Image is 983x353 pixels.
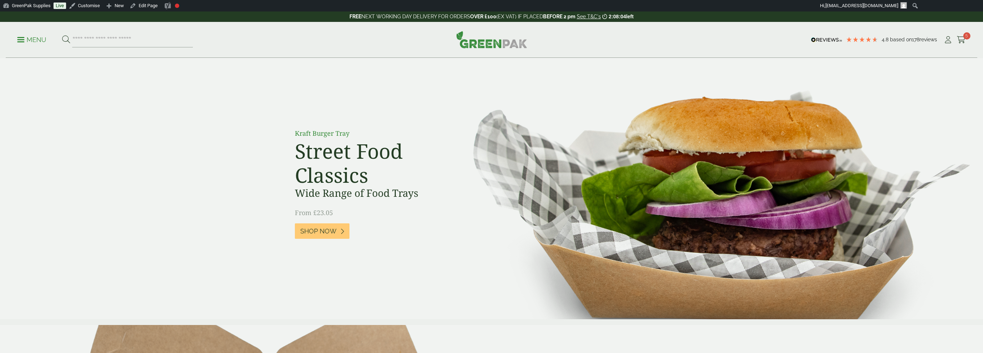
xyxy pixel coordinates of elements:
span: From £23.05 [295,208,333,217]
i: Cart [957,36,966,43]
img: GreenPak Supplies [456,31,527,48]
span: 5 [963,32,970,40]
strong: OVER £100 [470,14,496,19]
div: 4.78 Stars [846,36,878,43]
a: Menu [17,36,46,43]
img: Street Food Classics [442,58,983,319]
p: Kraft Burger Tray [295,129,456,138]
p: Menu [17,36,46,44]
span: 4.8 [882,37,890,42]
strong: BEFORE 2 pm [543,14,575,19]
a: Shop Now [295,223,349,239]
a: See T&C's [577,14,601,19]
span: 178 [912,37,919,42]
span: [EMAIL_ADDRESS][DOMAIN_NAME] [825,3,898,8]
span: 2:08:04 [609,14,626,19]
span: Shop Now [300,227,337,235]
a: Live [54,3,66,9]
img: REVIEWS.io [811,37,842,42]
strong: FREE [349,14,361,19]
span: reviews [919,37,937,42]
div: Focus keyphrase not set [175,4,179,8]
span: left [626,14,634,19]
span: Based on [890,37,912,42]
h3: Wide Range of Food Trays [295,187,456,199]
h2: Street Food Classics [295,139,456,187]
a: 5 [957,34,966,45]
i: My Account [943,36,952,43]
